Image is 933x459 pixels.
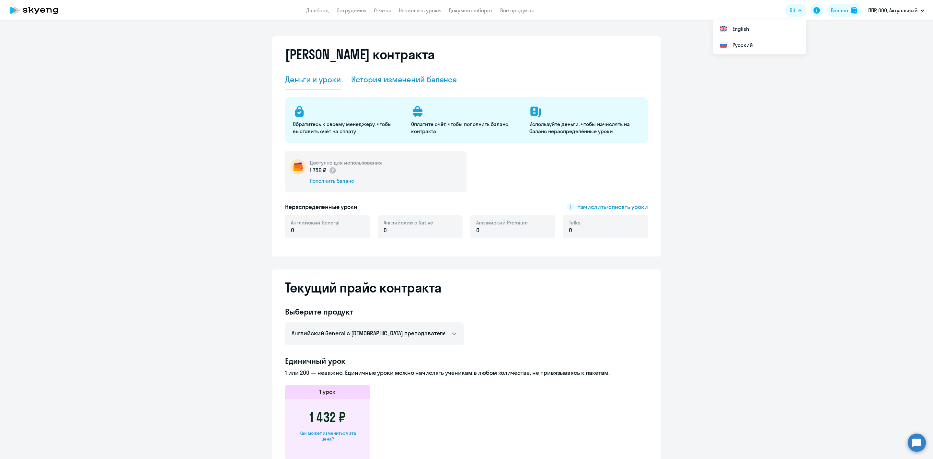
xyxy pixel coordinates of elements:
[285,356,648,366] h4: Единичный урок
[310,159,382,166] h5: Доступно для использования
[291,226,294,235] span: 0
[351,74,457,85] div: История изменений баланса
[319,388,336,396] h5: 1 урок
[337,7,366,14] a: Сотрудники
[285,280,648,295] h2: Текущий прайс контракта
[500,7,534,14] a: Все продукты
[309,409,346,425] h3: 1 432 ₽
[285,47,435,62] h2: [PERSON_NAME] контракта
[569,219,581,226] span: Talks
[865,3,927,18] button: ППР, ООО, Актуальный
[577,203,648,211] span: Начислить/списать уроки
[285,203,357,211] h5: Нераспределённые уроки
[789,6,795,14] span: RU
[831,6,848,14] div: Баланс
[285,74,341,85] div: Деньги и уроки
[374,7,391,14] a: Отчеты
[290,159,306,175] img: wallet-circle.png
[295,430,360,442] div: Как может измениться эта цена?
[310,177,382,184] div: Пополнить баланс
[384,219,433,226] span: Английский с Native
[476,219,528,226] span: Английский Premium
[384,226,387,235] span: 0
[449,7,492,14] a: Документооборот
[720,41,727,49] img: Русский
[285,369,648,377] p: 1 или 200 — неважно. Единичные уроки можно начислять ученикам в любом количестве, не привязываясь...
[476,226,479,235] span: 0
[868,6,918,14] p: ППР, ООО, Актуальный
[720,25,727,33] img: English
[293,120,403,135] p: Обратитесь к своему менеджеру, чтобы выставить счёт на оплату
[713,19,806,54] ul: RU
[291,219,340,226] span: Английский General
[306,7,329,14] a: Дашборд
[411,120,522,135] p: Оплатите счёт, чтобы пополнить баланс контракта
[569,226,572,235] span: 0
[785,4,806,17] button: RU
[851,7,857,14] img: balance
[827,4,861,17] button: Балансbalance
[399,7,441,14] a: Начислить уроки
[529,120,640,135] p: Используйте деньги, чтобы начислять на баланс нераспределённые уроки
[285,306,464,317] h4: Выберите продукт
[310,166,337,175] p: 1 759 ₽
